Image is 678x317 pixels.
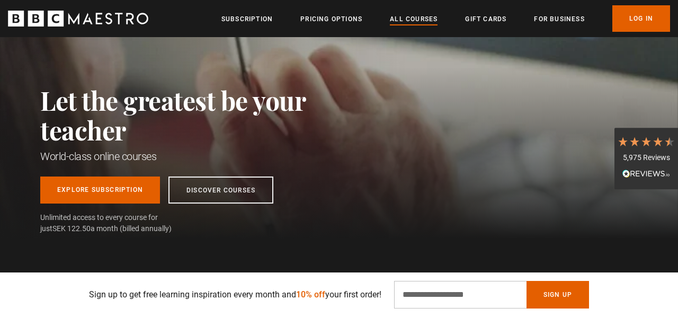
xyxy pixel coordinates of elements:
div: 5,975 Reviews [617,153,675,163]
button: Sign Up [527,281,589,309]
svg: BBC Maestro [8,11,148,27]
div: 5,975 ReviewsRead All Reviews [614,128,678,189]
img: REVIEWS.io [622,170,670,177]
nav: Primary [221,5,670,32]
a: For business [534,14,584,24]
a: Gift Cards [465,14,506,24]
a: Subscription [221,14,273,24]
span: SEK 122.50 [52,224,91,233]
span: 10% off [296,289,325,300]
p: Sign up to get free learning inspiration every month and your first order! [89,288,381,301]
a: Discover Courses [168,177,273,204]
h1: World-class online courses [40,149,353,164]
a: All Courses [390,14,438,24]
a: Log In [612,5,670,32]
h2: Let the greatest be your teacher [40,85,353,145]
a: Pricing Options [300,14,362,24]
div: Read All Reviews [617,169,675,181]
a: Explore Subscription [40,177,160,204]
div: 4.7 Stars [617,136,675,147]
span: Unlimited access to every course for just a month (billed annually) [40,212,183,234]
